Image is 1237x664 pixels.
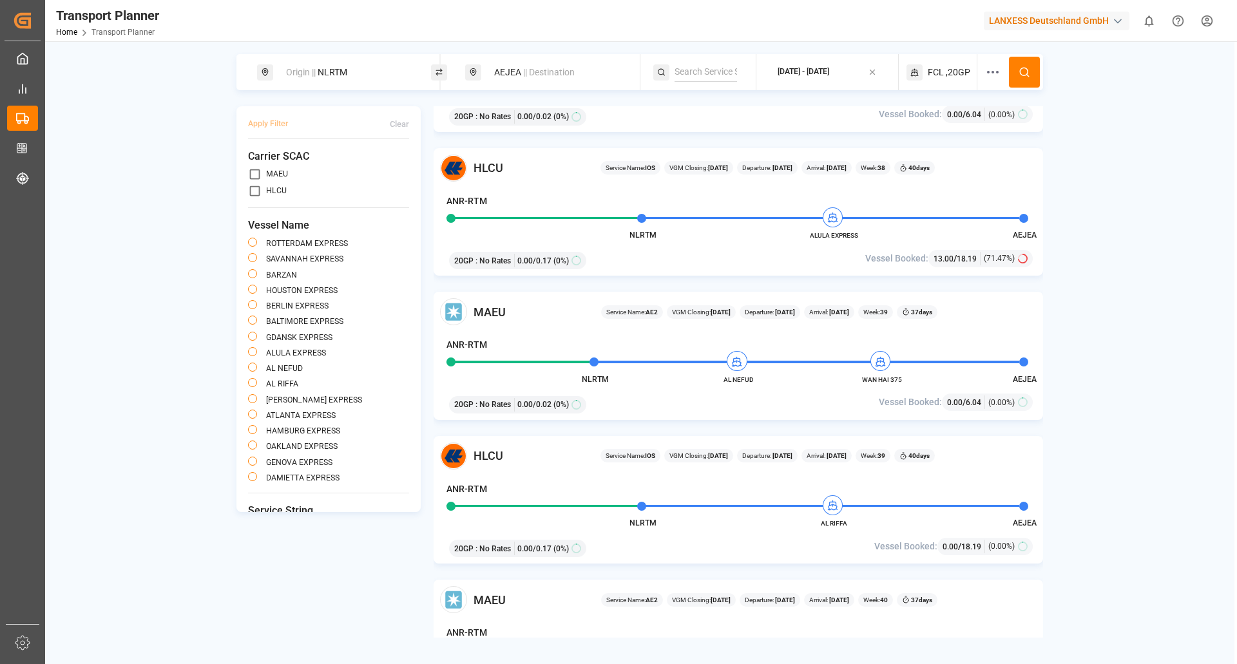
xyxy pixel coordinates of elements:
[911,308,932,316] b: 37 days
[703,375,774,384] span: AL NEFUD
[745,307,795,317] span: Departure:
[957,254,977,263] span: 18.19
[629,231,657,240] span: NLRTM
[825,164,847,171] b: [DATE]
[874,540,937,553] span: Vessel Booked:
[266,442,338,450] label: OAKLAND EXPRESS
[266,255,343,263] label: SAVANNAH EXPRESS
[629,518,657,527] span: NLRTM
[248,149,409,164] span: Carrier SCAC
[446,338,487,352] h4: ANR-RTM
[517,399,551,410] span: 0.00 / 0.02
[475,399,511,410] span: : No Rates
[606,307,658,317] span: Service Name:
[764,60,890,85] button: [DATE] - [DATE]
[606,163,655,173] span: Service Name:
[798,518,869,528] span: AL RIFFA
[672,595,731,605] span: VGM Closing:
[606,451,655,460] span: Service Name:
[861,163,885,173] span: Week:
[879,108,942,121] span: Vessel Booked:
[523,67,575,77] span: || Destination
[553,111,569,122] span: (0%)
[947,110,963,119] span: 0.00
[669,451,728,460] span: VGM Closing:
[908,452,930,459] b: 40 days
[446,482,487,496] h4: ANR-RTM
[807,163,847,173] span: Arrival:
[877,452,885,459] b: 39
[645,164,655,171] b: IOS
[606,595,658,605] span: Service Name:
[646,596,658,603] b: AE2
[908,164,930,171] b: 40 days
[774,596,795,603] b: [DATE]
[266,396,362,404] label: [PERSON_NAME] EXPRESS
[446,626,487,640] h4: ANR-RTM
[582,375,609,384] span: NLRTM
[266,240,348,247] label: ROTTERDAM EXPRESS
[266,459,332,466] label: GENOVA EXPRESS
[474,159,503,176] span: HLCU
[486,61,626,84] div: AEJEA
[475,255,511,267] span: : No Rates
[553,255,569,267] span: (0%)
[934,254,954,263] span: 13.00
[446,194,487,208] h4: ANR-RTM
[56,6,159,25] div: Transport Planner
[475,111,511,122] span: : No Rates
[266,170,288,178] label: MAEU
[928,66,944,79] span: FCL
[675,62,737,82] input: Search Service String
[454,399,474,410] span: 20GP
[517,255,551,267] span: 0.00 / 0.17
[847,375,917,384] span: WAN HAI 375
[943,540,985,553] div: /
[440,298,467,325] img: Carrier
[774,308,795,316] b: [DATE]
[645,452,655,459] b: IOS
[440,442,467,470] img: Carrier
[517,543,551,555] span: 0.00 / 0.17
[984,8,1135,33] button: LANXESS Deutschland GmbH
[825,452,847,459] b: [DATE]
[278,61,417,84] div: NLRTM
[865,252,928,265] span: Vessel Booked:
[877,164,885,171] b: 38
[828,308,849,316] b: [DATE]
[646,308,658,316] b: AE2
[1135,6,1164,35] button: show 0 new notifications
[863,595,888,605] span: Week:
[809,595,849,605] span: Arrival:
[440,155,467,182] img: Carrier
[475,543,511,555] span: : No Rates
[988,397,1015,408] span: (0.00%)
[266,427,340,435] label: HAMBURG EXPRESS
[553,543,569,555] span: (0%)
[266,334,332,341] label: GDANSK EXPRESS
[266,287,338,294] label: HOUSTON EXPRESS
[798,231,869,240] span: ALULA EXPRESS
[266,365,303,372] label: AL NEFUD
[771,452,792,459] b: [DATE]
[248,218,409,233] span: Vessel Name
[880,596,888,603] b: 40
[911,596,932,603] b: 37 days
[934,252,981,265] div: /
[861,451,885,460] span: Week:
[966,110,981,119] span: 6.04
[1013,375,1037,384] span: AEJEA
[517,111,551,122] span: 0.00 / 0.02
[988,109,1015,120] span: (0.00%)
[266,271,297,279] label: BARZAN
[266,187,287,194] label: HLCU
[440,586,467,613] img: Carrier
[708,164,728,171] b: [DATE]
[946,66,970,79] span: ,20GP
[742,451,792,460] span: Departure:
[454,543,474,555] span: 20GP
[474,447,503,464] span: HLCU
[879,395,942,409] span: Vessel Booked:
[711,308,731,316] b: [DATE]
[880,308,888,316] b: 39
